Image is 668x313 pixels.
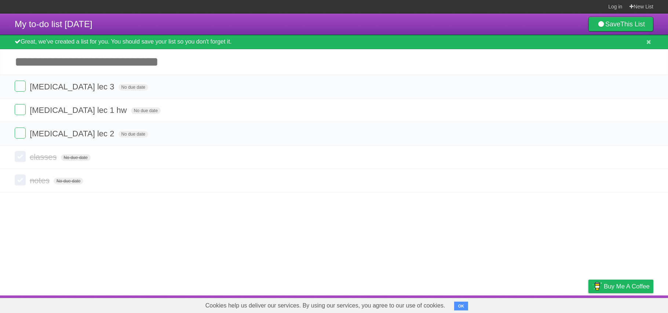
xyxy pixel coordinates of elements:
[15,104,26,115] label: Done
[118,84,148,91] span: No due date
[30,176,51,185] span: notes
[118,131,148,137] span: No due date
[54,178,83,184] span: No due date
[588,280,653,293] a: Buy me a coffee
[61,154,91,161] span: No due date
[592,280,602,292] img: Buy me a coffee
[15,19,92,29] span: My to-do list [DATE]
[515,297,545,311] a: Developers
[15,174,26,185] label: Done
[604,280,650,293] span: Buy me a coffee
[620,21,645,28] b: This List
[30,82,116,91] span: [MEDICAL_DATA] lec 3
[491,297,506,311] a: About
[30,106,128,115] span: [MEDICAL_DATA] lec 1 hw
[15,151,26,162] label: Done
[30,129,116,138] span: [MEDICAL_DATA] lec 2
[579,297,598,311] a: Privacy
[131,107,161,114] span: No due date
[554,297,570,311] a: Terms
[30,152,58,162] span: classes
[15,128,26,139] label: Done
[588,17,653,32] a: SaveThis List
[15,81,26,92] label: Done
[454,302,468,310] button: OK
[607,297,653,311] a: Suggest a feature
[198,298,453,313] span: Cookies help us deliver our services. By using our services, you agree to our use of cookies.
